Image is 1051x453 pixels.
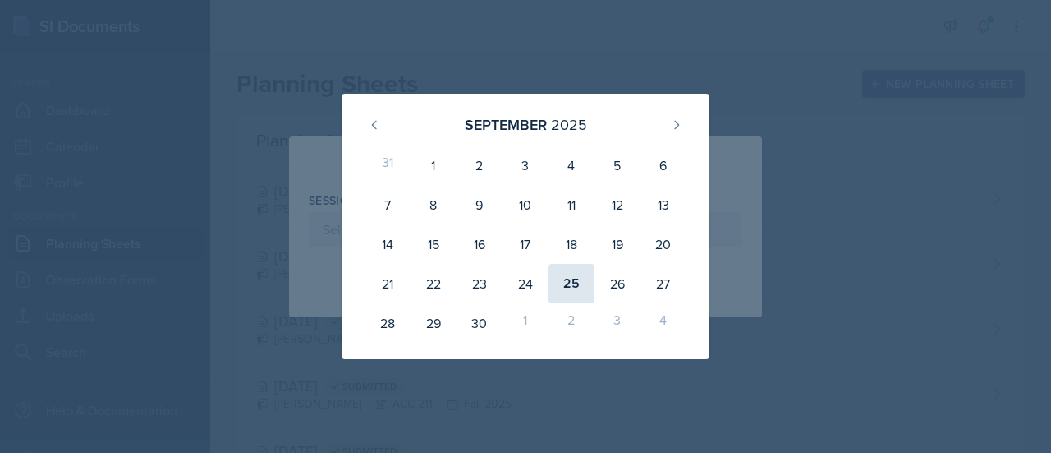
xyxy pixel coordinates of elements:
[548,224,594,264] div: 18
[457,146,503,185] div: 2
[411,185,457,224] div: 8
[411,146,457,185] div: 1
[594,303,640,343] div: 3
[457,224,503,264] div: 16
[640,185,686,224] div: 13
[365,185,411,224] div: 7
[365,264,411,303] div: 21
[640,264,686,303] div: 27
[548,303,594,343] div: 2
[503,264,548,303] div: 24
[411,264,457,303] div: 22
[503,303,548,343] div: 1
[548,185,594,224] div: 11
[640,303,686,343] div: 4
[365,224,411,264] div: 14
[640,224,686,264] div: 20
[411,303,457,343] div: 29
[594,185,640,224] div: 12
[457,185,503,224] div: 9
[594,224,640,264] div: 19
[594,146,640,185] div: 5
[365,303,411,343] div: 28
[594,264,640,303] div: 26
[548,264,594,303] div: 25
[465,113,547,136] div: September
[503,185,548,224] div: 10
[457,264,503,303] div: 23
[551,113,587,136] div: 2025
[503,146,548,185] div: 3
[365,146,411,185] div: 31
[548,146,594,185] div: 4
[640,146,686,185] div: 6
[457,303,503,343] div: 30
[503,224,548,264] div: 17
[411,224,457,264] div: 15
